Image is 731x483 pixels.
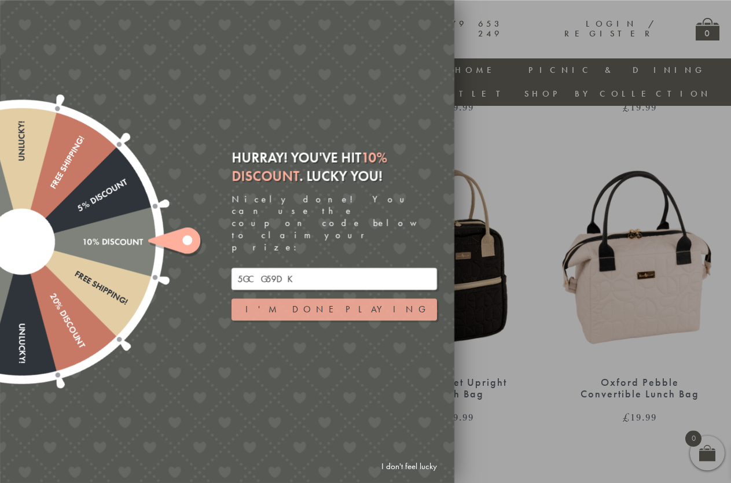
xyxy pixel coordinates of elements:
div: Hurray! You've hit . Lucky you! [232,148,437,184]
input: Your email [232,268,437,290]
div: Free shipping! [19,237,129,307]
div: 20% Discount [17,239,87,349]
a: I don't feel lucky [376,456,443,477]
div: Unlucky! [17,242,27,363]
button: I'm done playing [232,298,437,320]
em: 10% Discount [232,148,387,184]
div: Nicely done! You can use the coupon code below to claim your prize: [232,193,437,253]
div: 10% Discount [22,237,144,246]
div: Free shipping! [17,134,87,244]
div: Unlucky! [17,120,27,242]
div: 5% Discount [19,176,129,246]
